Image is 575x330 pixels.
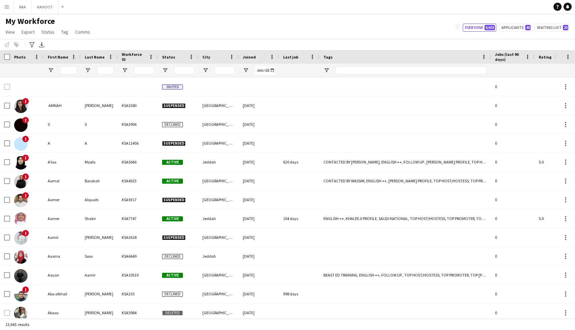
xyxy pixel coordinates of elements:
button: Open Filter Menu [122,67,128,73]
span: Last Name [85,54,105,60]
div: 0 [491,172,535,190]
div: [DATE] [239,266,279,284]
div: [PERSON_NAME] [81,96,118,115]
app-action-btn: Advanced filters [28,41,36,49]
div: [GEOGRAPHIC_DATA] [198,303,239,322]
div: 5.0 [535,153,568,171]
div: [DATE] [239,285,279,303]
div: [GEOGRAPHIC_DATA] [198,190,239,209]
span: Declined [162,254,183,259]
img: Abaas Mohammed [14,307,28,320]
div: KSA7747 [118,209,158,228]
div: A’laa [44,153,81,171]
div: 0 [491,134,535,152]
div: 0 [491,77,535,96]
div: 620 days [279,153,319,171]
div: Shakir [81,209,118,228]
div: CONTACTED BY WASSIM, ENGLISH ++, [PERSON_NAME] PROFILE, TOP HOST/HOSTESS, TOP PROMOTER, TOP [PERS... [319,172,491,190]
span: Last job [283,54,298,60]
div: 0 [491,285,535,303]
div: Aasma [44,247,81,265]
div: [GEOGRAPHIC_DATA] [198,115,239,134]
button: Applicants40 [499,24,532,32]
input: Joined Filter Input [255,66,275,74]
div: KSA4533 [118,172,158,190]
img: Aamir Abbas [14,231,28,245]
span: Active [162,216,183,221]
div: A [81,134,118,152]
div: [DATE] [239,153,279,171]
div: KSA10519 [118,266,158,284]
button: KAHOOT [32,0,59,13]
div: KSA11456 [118,134,158,152]
img: Aasma Soso [14,250,28,264]
button: Open Filter Menu [323,67,330,73]
div: [DATE] [239,303,279,322]
span: Photo [14,54,26,60]
span: First Name [48,54,68,60]
div: CONTACTED BY [PERSON_NAME], ENGLISH ++, FOLLOW UP , [PERSON_NAME] PROFILE, TOP HOST/HOSTESS, TOP ... [319,153,491,171]
div: 104 days [279,209,319,228]
span: ! [22,286,29,293]
span: ! [22,154,29,161]
span: Status [162,54,175,60]
button: Open Filter Menu [243,67,249,73]
a: View [3,28,17,36]
span: ! [22,98,29,105]
div: 0 [81,115,118,134]
div: [DATE] [239,96,279,115]
div: [PERSON_NAME] [81,303,118,322]
div: 0 [491,209,535,228]
span: Active [162,179,183,184]
div: [GEOGRAPHIC_DATA] [198,228,239,247]
input: Row Selection is disabled for this row (unchecked) [4,84,10,90]
span: Comms [75,29,90,35]
div: Aamal [44,172,81,190]
span: Export [22,29,35,35]
div: Aayan [44,266,81,284]
img: Aba alkhail Bader [14,288,28,301]
button: Waiting list20 [535,24,570,32]
span: Deleted [162,310,183,316]
a: Tag [59,28,71,36]
button: Open Filter Menu [48,67,54,73]
div: KSA9317 [118,190,158,209]
span: Rating [539,54,551,60]
span: Status [41,29,54,35]
div: [DATE] [239,134,279,152]
div: Jeddah [198,247,239,265]
img: Aayan Aamir [14,269,28,283]
span: Suspended [162,141,186,146]
div: [DATE] [239,247,279,265]
div: KSA5984 [118,303,158,322]
div: KSA235 [118,285,158,303]
img: ‏ AMNAH IDRIS [14,100,28,113]
span: Tags [323,54,333,60]
div: 0 [491,190,535,209]
div: KSA6649 [118,247,158,265]
div: [GEOGRAPHIC_DATA] [198,172,239,190]
span: Workforce ID [122,52,146,62]
span: 20 [563,25,568,30]
div: [DATE] [239,209,279,228]
div: ENGLISH ++, KHALEEJI PROFILE, SAUDI NATIONAL, TOP HOST/HOSTESS, TOP PROMOTER, TOP [PERSON_NAME] [319,209,491,228]
div: 0 [491,303,535,322]
input: Workforce ID Filter Input [134,66,154,74]
span: Active [162,273,183,278]
div: 0 [491,228,535,247]
input: First Name Filter Input [60,66,77,74]
span: ! [22,230,29,236]
div: 0 [491,153,535,171]
div: Alquaiti [81,190,118,209]
img: Aamer Shakir [14,213,28,226]
span: Invited [162,84,183,89]
div: KSA3618 [118,228,158,247]
div: KSA5066 [118,153,158,171]
button: Everyone4,603 [463,24,496,32]
div: 998 days [279,285,319,303]
div: [GEOGRAPHIC_DATA] [198,285,239,303]
span: Suspended [162,197,186,203]
img: A A [14,137,28,151]
div: Aamer [44,190,81,209]
span: Declined [162,292,183,297]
